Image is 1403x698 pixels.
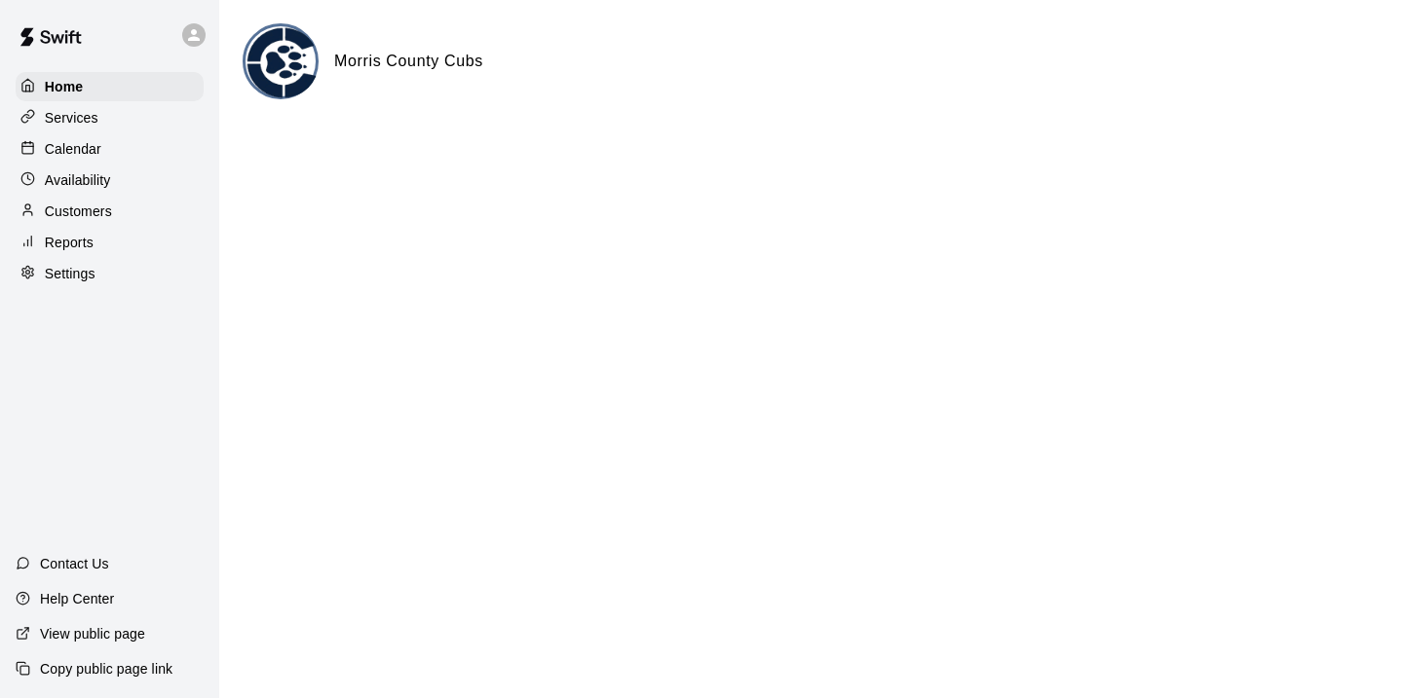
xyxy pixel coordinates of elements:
[16,259,204,288] a: Settings
[334,49,483,74] h6: Morris County Cubs
[40,624,145,643] p: View public page
[45,108,98,128] p: Services
[16,228,204,257] a: Reports
[40,659,172,679] p: Copy public page link
[45,202,112,221] p: Customers
[45,170,111,190] p: Availability
[16,103,204,132] a: Services
[45,77,84,96] p: Home
[246,26,319,99] img: Morris County Cubs logo
[40,589,114,608] p: Help Center
[16,197,204,226] a: Customers
[45,139,101,159] p: Calendar
[45,233,94,252] p: Reports
[16,165,204,195] a: Availability
[16,72,204,101] a: Home
[40,554,109,573] p: Contact Us
[45,264,95,283] p: Settings
[16,134,204,164] a: Calendar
